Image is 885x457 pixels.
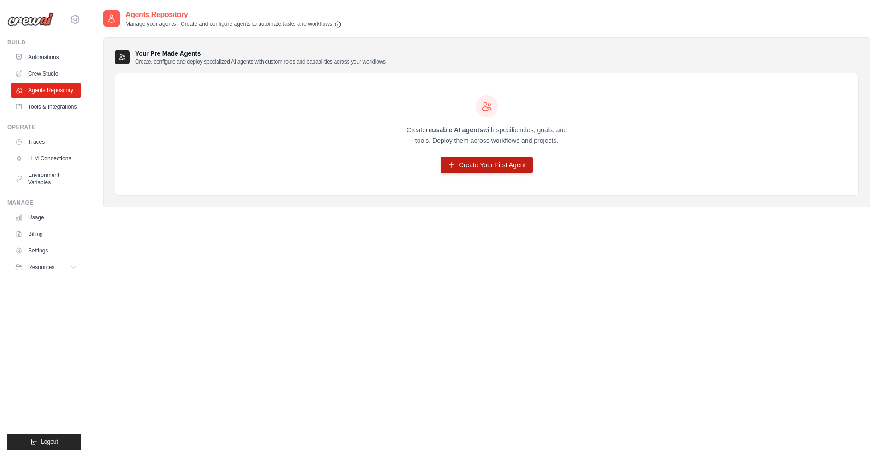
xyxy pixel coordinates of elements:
div: Build [7,39,81,46]
div: Manage [7,199,81,206]
button: Resources [11,260,81,275]
p: Create with specific roles, goals, and tools. Deploy them across workflows and projects. [398,125,575,146]
a: Settings [11,243,81,258]
a: Billing [11,227,81,241]
p: Create, configure and deploy specialized AI agents with custom roles and capabilities across your... [135,58,386,65]
a: Automations [11,50,81,64]
a: Crew Studio [11,66,81,81]
span: Resources [28,264,54,271]
h3: Your Pre Made Agents [135,49,386,65]
a: Traces [11,135,81,149]
a: Agents Repository [11,83,81,98]
strong: reusable AI agents [426,126,483,134]
a: Usage [11,210,81,225]
a: Tools & Integrations [11,100,81,114]
h2: Agents Repository [125,9,342,20]
button: Logout [7,434,81,450]
span: Logout [41,438,58,445]
a: LLM Connections [11,151,81,166]
p: Manage your agents - Create and configure agents to automate tasks and workflows [125,20,342,28]
a: Create Your First Agent [441,157,533,173]
div: Operate [7,123,81,131]
img: Logo [7,12,53,26]
a: Environment Variables [11,168,81,190]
